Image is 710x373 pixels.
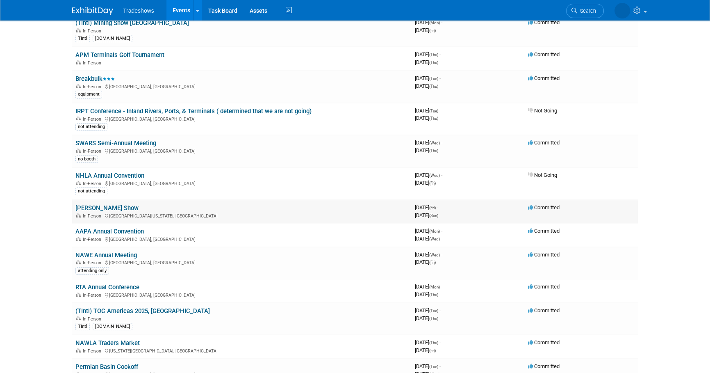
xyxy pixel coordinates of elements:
[429,76,438,81] span: (Tue)
[83,237,104,242] span: In-Person
[415,140,442,146] span: [DATE]
[83,149,104,154] span: In-Person
[83,316,104,322] span: In-Person
[429,253,440,257] span: (Wed)
[415,204,438,211] span: [DATE]
[76,213,81,217] img: In-Person Event
[528,108,557,114] span: Not Going
[415,259,436,265] span: [DATE]
[415,339,441,346] span: [DATE]
[76,181,81,185] img: In-Person Event
[75,156,98,163] div: no booth
[75,75,115,82] a: Breakbulk
[415,212,438,218] span: [DATE]
[415,228,442,234] span: [DATE]
[429,213,438,218] span: (Sun)
[76,316,81,320] img: In-Person Event
[528,140,560,146] span: Committed
[429,341,438,345] span: (Thu)
[75,228,144,235] a: AAPA Annual Convention
[429,229,440,233] span: (Mon)
[83,293,104,298] span: In-Person
[415,83,438,89] span: [DATE]
[429,348,436,353] span: (Fri)
[429,84,438,89] span: (Thu)
[75,363,138,371] a: Permian Basin Cookoff
[439,339,441,346] span: -
[415,347,436,353] span: [DATE]
[75,188,107,195] div: not attending
[441,172,442,178] span: -
[83,60,104,66] span: In-Person
[441,140,442,146] span: -
[415,51,441,57] span: [DATE]
[415,252,442,258] span: [DATE]
[75,172,144,179] a: NHLA Annual Convention
[429,285,440,289] span: (Mon)
[76,237,81,241] img: In-Person Event
[437,204,438,211] span: -
[123,7,154,14] span: Tradeshows
[415,27,436,33] span: [DATE]
[429,141,440,145] span: (Wed)
[439,51,441,57] span: -
[429,364,438,369] span: (Tue)
[76,149,81,153] img: In-Person Event
[429,260,436,265] span: (Fri)
[441,284,442,290] span: -
[75,267,109,275] div: attending only
[76,28,81,32] img: In-Person Event
[528,172,557,178] span: Not Going
[72,7,113,15] img: ExhibitDay
[528,75,560,81] span: Committed
[429,173,440,178] span: (Wed)
[566,4,604,18] a: Search
[83,28,104,34] span: In-Person
[93,35,132,42] div: [DOMAIN_NAME]
[429,237,440,241] span: (Wed)
[415,172,442,178] span: [DATE]
[429,109,438,113] span: (Tue)
[75,147,408,154] div: [GEOGRAPHIC_DATA], [GEOGRAPHIC_DATA]
[75,91,102,98] div: equipment
[415,363,441,369] span: [DATE]
[83,260,104,265] span: In-Person
[429,53,438,57] span: (Thu)
[439,108,441,114] span: -
[75,284,139,291] a: RTA Annual Conference
[528,228,560,234] span: Committed
[528,339,560,346] span: Committed
[528,204,560,211] span: Committed
[76,293,81,297] img: In-Person Event
[83,84,104,89] span: In-Person
[76,60,81,64] img: In-Person Event
[83,181,104,186] span: In-Person
[441,252,442,258] span: -
[528,284,560,290] span: Committed
[429,116,438,121] span: (Thu)
[75,252,137,259] a: NAWE Annual Meeting
[429,60,438,65] span: (Thu)
[75,236,408,242] div: [GEOGRAPHIC_DATA], [GEOGRAPHIC_DATA]
[76,117,81,121] img: In-Person Event
[75,115,408,122] div: [GEOGRAPHIC_DATA], [GEOGRAPHIC_DATA]
[76,260,81,264] img: In-Person Event
[415,180,436,186] span: [DATE]
[429,309,438,313] span: (Tue)
[75,339,140,347] a: NAWLA Traders Market
[441,19,442,25] span: -
[75,347,408,354] div: [US_STATE][GEOGRAPHIC_DATA], [GEOGRAPHIC_DATA]
[76,348,81,352] img: In-Person Event
[75,212,408,219] div: [GEOGRAPHIC_DATA][US_STATE], [GEOGRAPHIC_DATA]
[415,75,441,81] span: [DATE]
[439,363,441,369] span: -
[75,51,164,59] a: APM Terminals Golf Tournament
[429,149,438,153] span: (Thu)
[75,35,90,42] div: TIntl
[415,307,441,314] span: [DATE]
[415,108,441,114] span: [DATE]
[429,206,436,210] span: (Fri)
[75,291,408,298] div: [GEOGRAPHIC_DATA], [GEOGRAPHIC_DATA]
[528,252,560,258] span: Committed
[528,51,560,57] span: Committed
